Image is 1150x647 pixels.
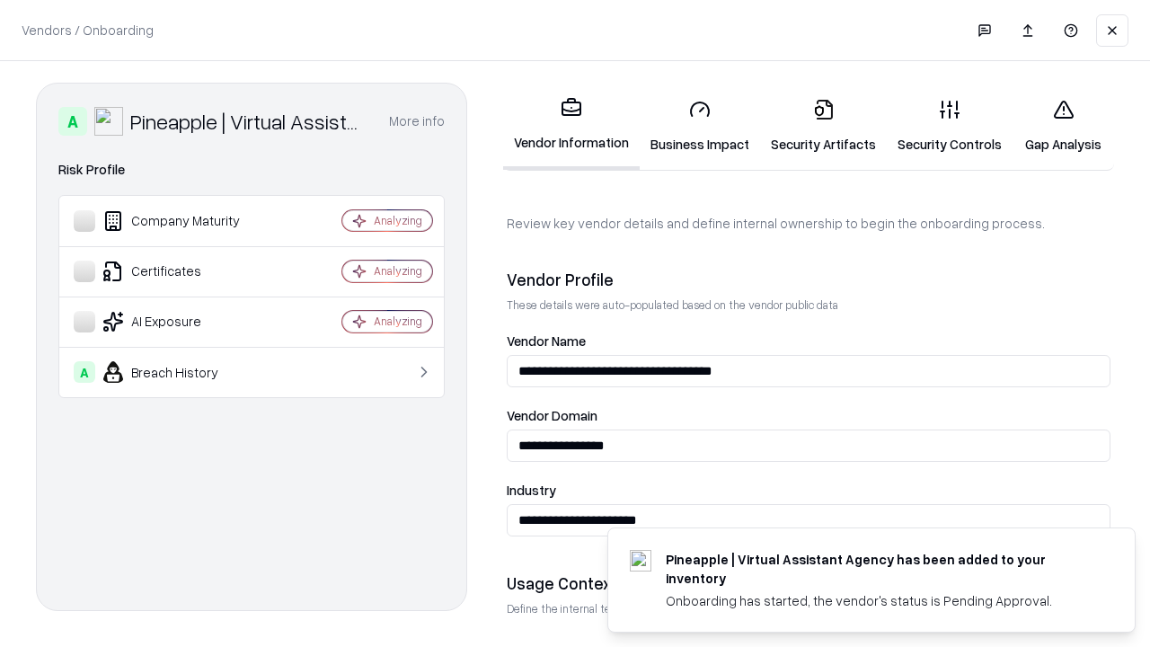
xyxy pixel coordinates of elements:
div: Usage Context [507,572,1110,594]
div: Pineapple | Virtual Assistant Agency has been added to your inventory [666,550,1092,588]
div: Analyzing [374,263,422,279]
div: A [74,361,95,383]
a: Security Controls [887,84,1013,168]
div: Analyzing [374,213,422,228]
p: Define the internal team and reason for using this vendor. This helps assess business relevance a... [507,601,1110,616]
div: A [58,107,87,136]
a: Gap Analysis [1013,84,1114,168]
div: AI Exposure [74,311,288,332]
img: trypineapple.com [630,550,651,572]
p: Vendors / Onboarding [22,21,154,40]
div: Pineapple | Virtual Assistant Agency [130,107,367,136]
div: Certificates [74,261,288,282]
p: Review key vendor details and define internal ownership to begin the onboarding process. [507,214,1110,233]
label: Vendor Name [507,334,1110,348]
img: Pineapple | Virtual Assistant Agency [94,107,123,136]
div: Company Maturity [74,210,288,232]
div: Breach History [74,361,288,383]
div: Onboarding has started, the vendor's status is Pending Approval. [666,591,1092,610]
a: Vendor Information [503,83,640,170]
button: More info [389,105,445,137]
div: Analyzing [374,314,422,329]
div: Vendor Profile [507,269,1110,290]
label: Vendor Domain [507,409,1110,422]
a: Business Impact [640,84,760,168]
p: These details were auto-populated based on the vendor public data [507,297,1110,313]
label: Industry [507,483,1110,497]
a: Security Artifacts [760,84,887,168]
div: Risk Profile [58,159,445,181]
